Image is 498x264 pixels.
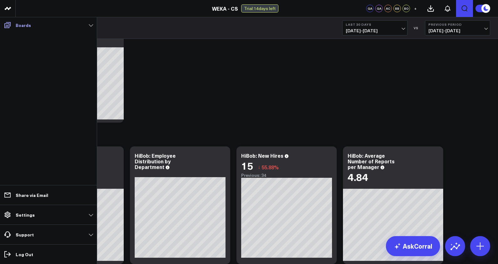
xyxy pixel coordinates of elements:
span: 55.88% [262,164,279,171]
span: [DATE] - [DATE] [428,28,487,33]
b: Last 30 Days [346,23,404,26]
span: + [414,6,417,11]
button: Previous Period[DATE]-[DATE] [425,20,490,35]
button: Last 30 Days[DATE]-[DATE] [342,20,407,35]
div: HiBob: New Hires [241,152,283,159]
span: [DATE] - [DATE] [346,28,404,33]
button: + [412,5,419,12]
div: AC [384,5,392,12]
div: HiBob: Average Number of Reports per Manager [348,152,395,170]
div: GA [375,5,383,12]
b: Previous Period [428,23,487,26]
div: BB [393,5,401,12]
div: Previous: 34 [241,173,332,178]
p: Boards [16,23,31,28]
div: 4.84 [348,171,368,182]
a: AskCorral [386,236,440,256]
div: VS [411,26,422,30]
p: Log Out [16,252,33,257]
div: BO [402,5,410,12]
div: HiBob: Employee Distribution by Department [135,152,176,170]
div: 15 [241,160,253,171]
div: Trial: 14 days left [241,4,278,13]
a: Log Out [2,249,95,260]
div: GA [366,5,374,12]
p: Share via Email [16,193,48,198]
p: Settings [16,212,35,217]
span: ↓ [258,163,260,171]
p: Support [16,232,34,237]
a: WEKA - CS [212,5,238,12]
